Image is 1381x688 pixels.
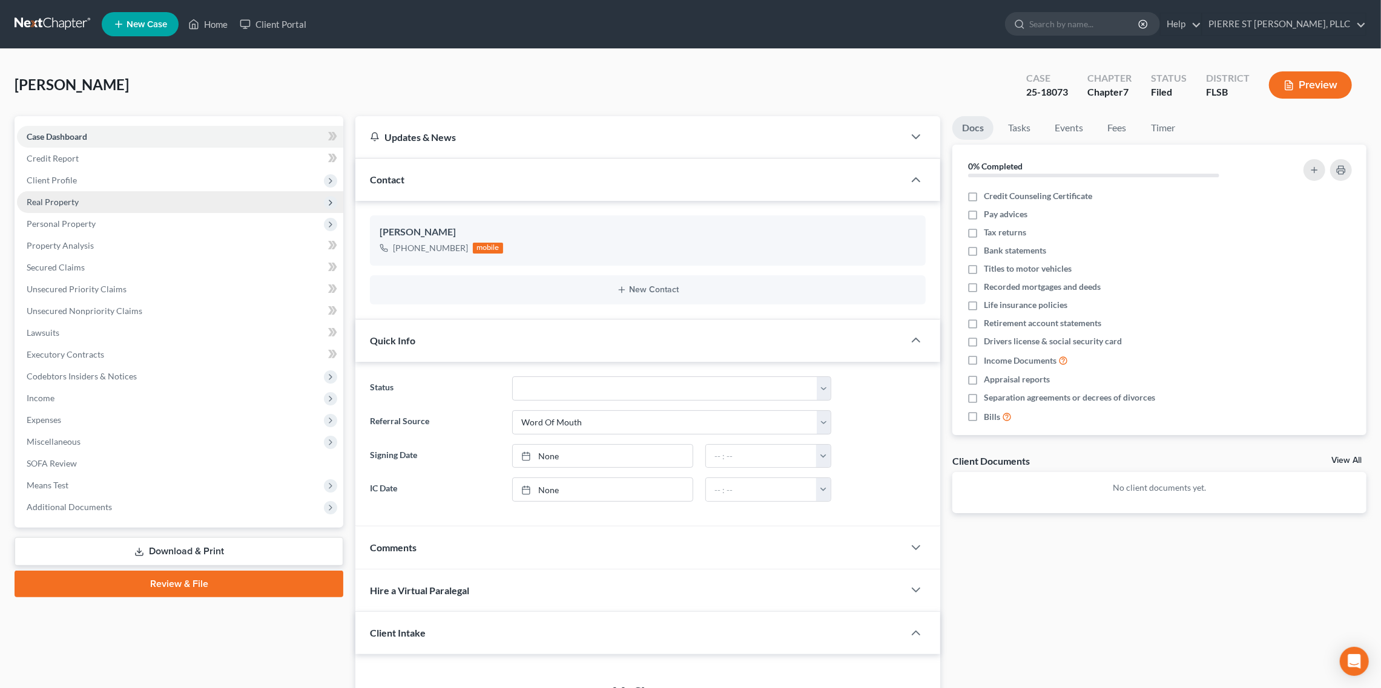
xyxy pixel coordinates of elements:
[962,482,1357,494] p: No client documents yet.
[1206,85,1250,99] div: FLSB
[17,126,343,148] a: Case Dashboard
[15,537,343,566] a: Download & Print
[15,571,343,597] a: Review & File
[984,373,1050,385] span: Appraisal reports
[706,478,817,501] input: -- : --
[1141,116,1185,140] a: Timer
[27,371,137,381] span: Codebtors Insiders & Notices
[380,285,916,295] button: New Contact
[27,262,85,272] span: Secured Claims
[17,257,343,278] a: Secured Claims
[1151,71,1187,85] div: Status
[984,355,1056,367] span: Income Documents
[1087,71,1132,85] div: Chapter
[1098,116,1136,140] a: Fees
[364,477,506,502] label: IC Date
[984,190,1092,202] span: Credit Counseling Certificate
[15,76,129,93] span: [PERSON_NAME]
[984,299,1067,311] span: Life insurance policies
[370,335,415,346] span: Quick Info
[17,453,343,474] a: SOFA Review
[1026,85,1068,99] div: 25-18073
[364,444,506,468] label: Signing Date
[17,235,343,257] a: Property Analysis
[27,436,81,447] span: Miscellaneous
[17,148,343,169] a: Credit Report
[27,458,77,468] span: SOFA Review
[370,585,469,596] span: Hire a Virtual Paralegal
[27,480,68,490] span: Means Test
[1026,71,1068,85] div: Case
[27,175,77,185] span: Client Profile
[984,411,1000,423] span: Bills
[370,542,417,553] span: Comments
[984,392,1155,404] span: Separation agreements or decrees of divorces
[513,445,693,468] a: None
[27,502,112,512] span: Additional Documents
[952,116,994,140] a: Docs
[1331,456,1362,465] a: View All
[998,116,1040,140] a: Tasks
[27,414,61,425] span: Expenses
[984,208,1027,220] span: Pay advices
[1206,71,1250,85] div: District
[27,284,127,294] span: Unsecured Priority Claims
[370,627,426,638] span: Client Intake
[127,20,167,29] span: New Case
[984,317,1101,329] span: Retirement account statements
[27,240,94,251] span: Property Analysis
[17,278,343,300] a: Unsecured Priority Claims
[27,306,142,316] span: Unsecured Nonpriority Claims
[234,13,312,35] a: Client Portal
[1123,86,1129,97] span: 7
[984,281,1101,293] span: Recorded mortgages and deeds
[1151,85,1187,99] div: Filed
[27,327,59,338] span: Lawsuits
[17,300,343,322] a: Unsecured Nonpriority Claims
[27,218,96,229] span: Personal Property
[984,335,1122,347] span: Drivers license & social security card
[1045,116,1093,140] a: Events
[27,197,79,207] span: Real Property
[17,344,343,365] a: Executory Contracts
[380,225,916,240] div: [PERSON_NAME]
[968,161,1023,171] strong: 0% Completed
[370,174,404,185] span: Contact
[1087,85,1132,99] div: Chapter
[370,131,889,143] div: Updates & News
[1340,647,1369,676] div: Open Intercom Messenger
[17,322,343,344] a: Lawsuits
[27,131,87,142] span: Case Dashboard
[1029,13,1140,35] input: Search by name...
[1202,13,1366,35] a: PIERRE ST [PERSON_NAME], PLLC
[27,393,54,403] span: Income
[1269,71,1352,99] button: Preview
[984,263,1072,275] span: Titles to motor vehicles
[984,226,1026,238] span: Tax returns
[393,242,468,254] div: [PHONE_NUMBER]
[706,445,817,468] input: -- : --
[1161,13,1201,35] a: Help
[364,376,506,401] label: Status
[952,454,1030,467] div: Client Documents
[513,478,693,501] a: None
[473,243,503,254] div: mobile
[27,349,104,359] span: Executory Contracts
[364,410,506,434] label: Referral Source
[182,13,234,35] a: Home
[27,153,79,163] span: Credit Report
[984,244,1046,257] span: Bank statements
